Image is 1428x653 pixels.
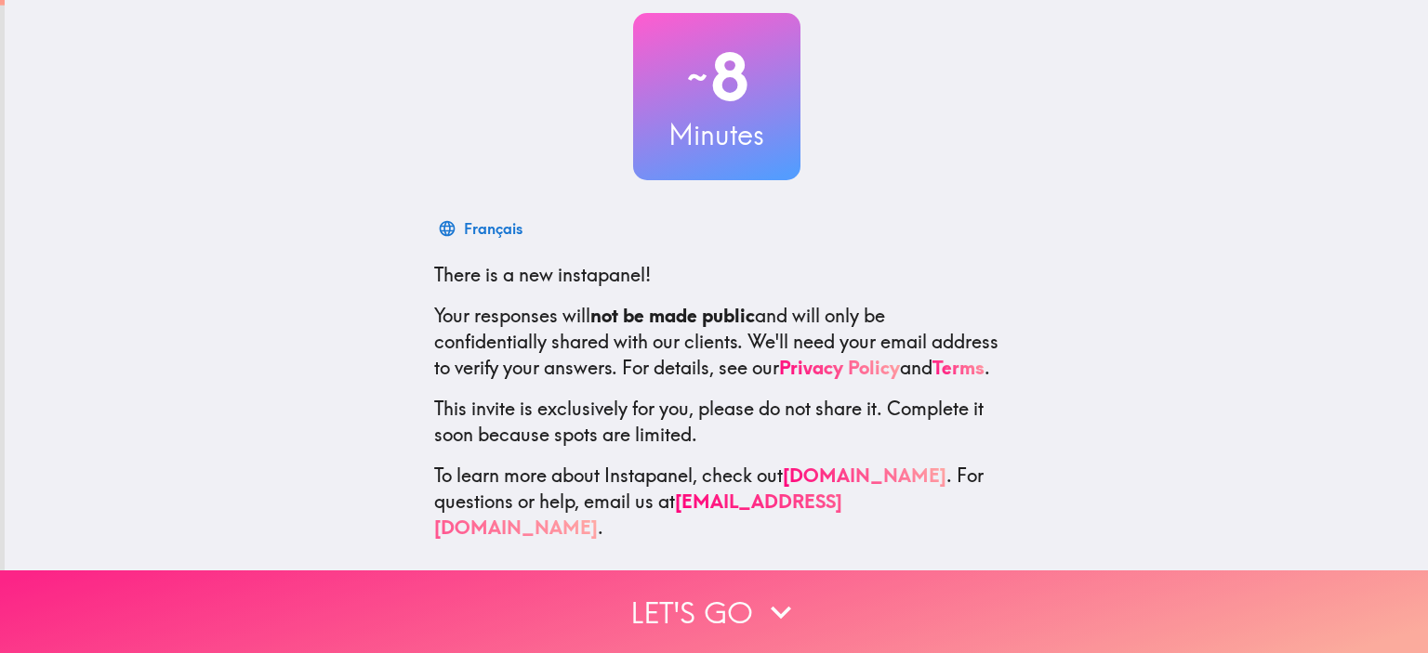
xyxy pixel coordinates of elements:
span: There is a new instapanel! [434,263,651,286]
span: ~ [684,49,710,105]
a: Privacy Policy [779,356,900,379]
h2: 8 [633,39,800,115]
h3: Minutes [633,115,800,154]
a: [EMAIL_ADDRESS][DOMAIN_NAME] [434,490,842,539]
p: Your responses will and will only be confidentially shared with our clients. We'll need your emai... [434,303,999,381]
p: To learn more about Instapanel, check out . For questions or help, email us at . [434,463,999,541]
div: Français [464,215,522,242]
a: [DOMAIN_NAME] [783,464,946,487]
p: This invite is exclusively for you, please do not share it. Complete it soon because spots are li... [434,396,999,448]
a: Terms [932,356,985,379]
b: not be made public [590,304,755,327]
button: Français [434,210,530,247]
